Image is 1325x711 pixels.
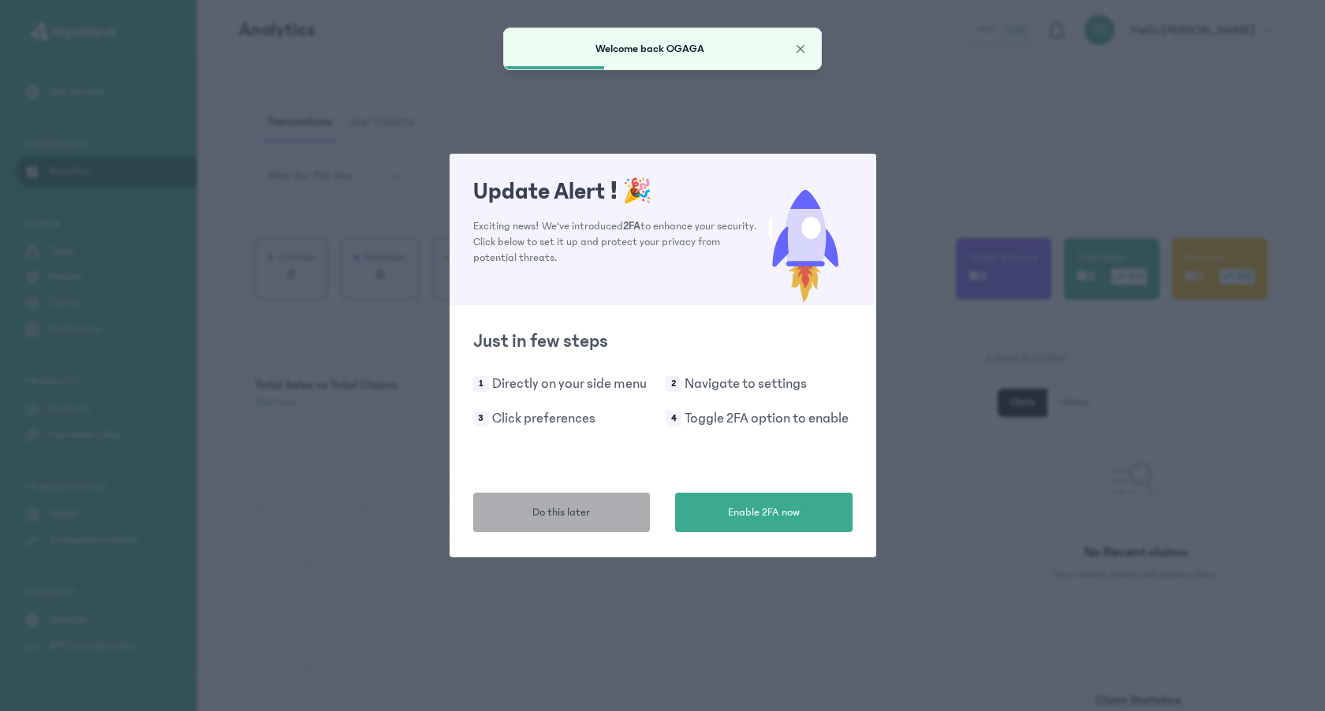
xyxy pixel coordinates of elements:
[685,373,807,395] p: Navigate to settings
[623,220,640,233] span: 2FA
[675,493,853,532] button: Enable 2FA now
[793,41,808,57] button: Close
[595,43,704,55] span: Welcome back OGAGA
[492,408,595,430] p: Click preferences
[532,504,590,521] span: Do this later
[666,411,681,426] span: 4
[685,408,849,430] p: Toggle 2FA option to enable
[473,411,489,426] span: 3
[492,373,647,395] p: Directly on your side menu
[473,329,853,354] h2: Just in few steps
[473,376,489,392] span: 1
[666,376,681,392] span: 2
[728,504,800,521] span: Enable 2FA now
[473,218,758,266] p: Exciting news! We've introduced to enhance your security. Click below to set it up and protect yo...
[473,177,758,206] h1: Update Alert !
[622,178,651,205] span: 🎉
[473,493,651,532] button: Do this later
